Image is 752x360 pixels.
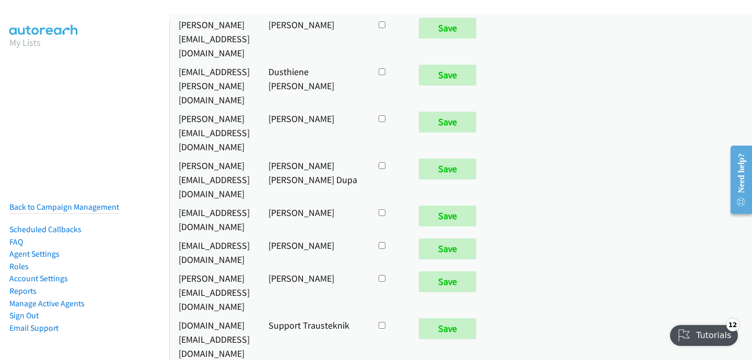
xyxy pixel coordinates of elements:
td: [PERSON_NAME] [259,203,367,236]
td: [PERSON_NAME][EMAIL_ADDRESS][DOMAIN_NAME] [169,15,259,62]
td: [PERSON_NAME][EMAIL_ADDRESS][DOMAIN_NAME] [169,109,259,156]
input: Save [419,112,476,133]
td: [EMAIL_ADDRESS][DOMAIN_NAME] [169,236,259,269]
iframe: Checklist [664,315,744,352]
input: Save [419,206,476,226]
a: Reports [9,286,37,296]
a: Account Settings [9,273,68,283]
input: Save [419,18,476,39]
a: FAQ [9,237,23,247]
td: [PERSON_NAME] [259,15,367,62]
a: Sign Out [9,310,39,320]
input: Save [419,238,476,259]
a: Manage Active Agents [9,298,85,308]
a: Roles [9,261,29,271]
a: My Lists [9,37,41,49]
iframe: Resource Center [722,138,752,221]
input: Save [419,318,476,339]
td: [EMAIL_ADDRESS][PERSON_NAME][DOMAIN_NAME] [169,62,259,109]
td: [PERSON_NAME][EMAIL_ADDRESS][DOMAIN_NAME] [169,156,259,203]
a: Scheduled Callbacks [9,224,81,234]
a: Email Support [9,323,58,333]
td: [EMAIL_ADDRESS][DOMAIN_NAME] [169,203,259,236]
input: Save [419,271,476,292]
td: Dusthiene [PERSON_NAME] [259,62,367,109]
td: [PERSON_NAME] [259,109,367,156]
td: [PERSON_NAME] [259,269,367,316]
a: Agent Settings [9,249,60,259]
input: Save [419,65,476,86]
td: [PERSON_NAME] [259,236,367,269]
a: Back to Campaign Management [9,202,119,212]
td: [PERSON_NAME] [PERSON_NAME] Dupa [259,156,367,203]
input: Save [419,159,476,179]
td: [PERSON_NAME][EMAIL_ADDRESS][DOMAIN_NAME] [169,269,259,316]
